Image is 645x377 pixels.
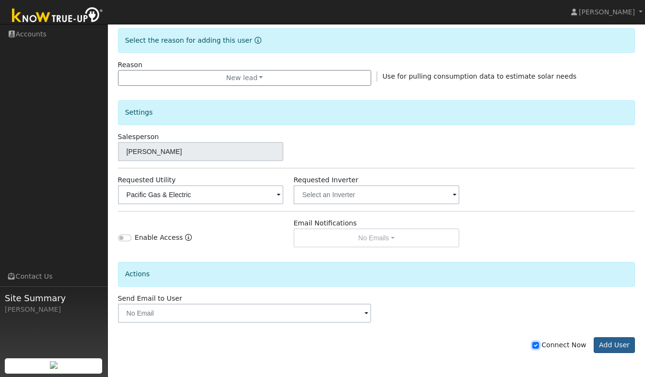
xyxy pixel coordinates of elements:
[532,342,539,349] input: Connect Now
[118,185,284,204] input: Select a Utility
[118,28,635,53] div: Select the reason for adding this user
[118,132,159,142] label: Salesperson
[594,337,635,353] button: Add User
[118,175,176,185] label: Requested Utility
[293,218,357,228] label: Email Notifications
[50,361,58,369] img: retrieve
[7,5,108,27] img: Know True-Up
[383,72,577,80] span: Use for pulling consumption data to estimate solar needs
[293,185,459,204] input: Select an Inverter
[185,233,192,247] a: Enable Access
[118,70,372,86] button: New lead
[118,262,635,286] div: Actions
[532,340,586,350] label: Connect Now
[135,233,183,243] label: Enable Access
[5,292,103,305] span: Site Summary
[118,142,284,161] input: Select a User
[5,305,103,315] div: [PERSON_NAME]
[118,60,142,70] label: Reason
[579,8,635,16] span: [PERSON_NAME]
[118,100,635,125] div: Settings
[252,36,261,44] a: Reason for new user
[118,304,372,323] input: No Email
[118,294,182,304] label: Send Email to User
[293,175,358,185] label: Requested Inverter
